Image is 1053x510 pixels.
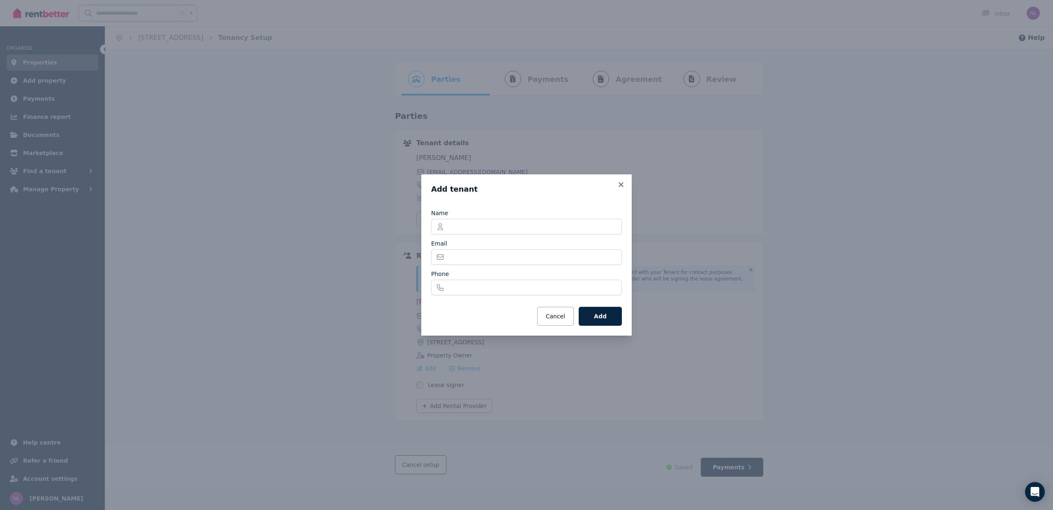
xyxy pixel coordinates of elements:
[431,209,448,217] label: Name
[1025,482,1045,502] div: Open Intercom Messenger
[431,239,447,248] label: Email
[537,307,574,326] button: Cancel
[431,184,622,194] h3: Add tenant
[579,307,622,326] button: Add
[431,270,449,278] label: Phone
